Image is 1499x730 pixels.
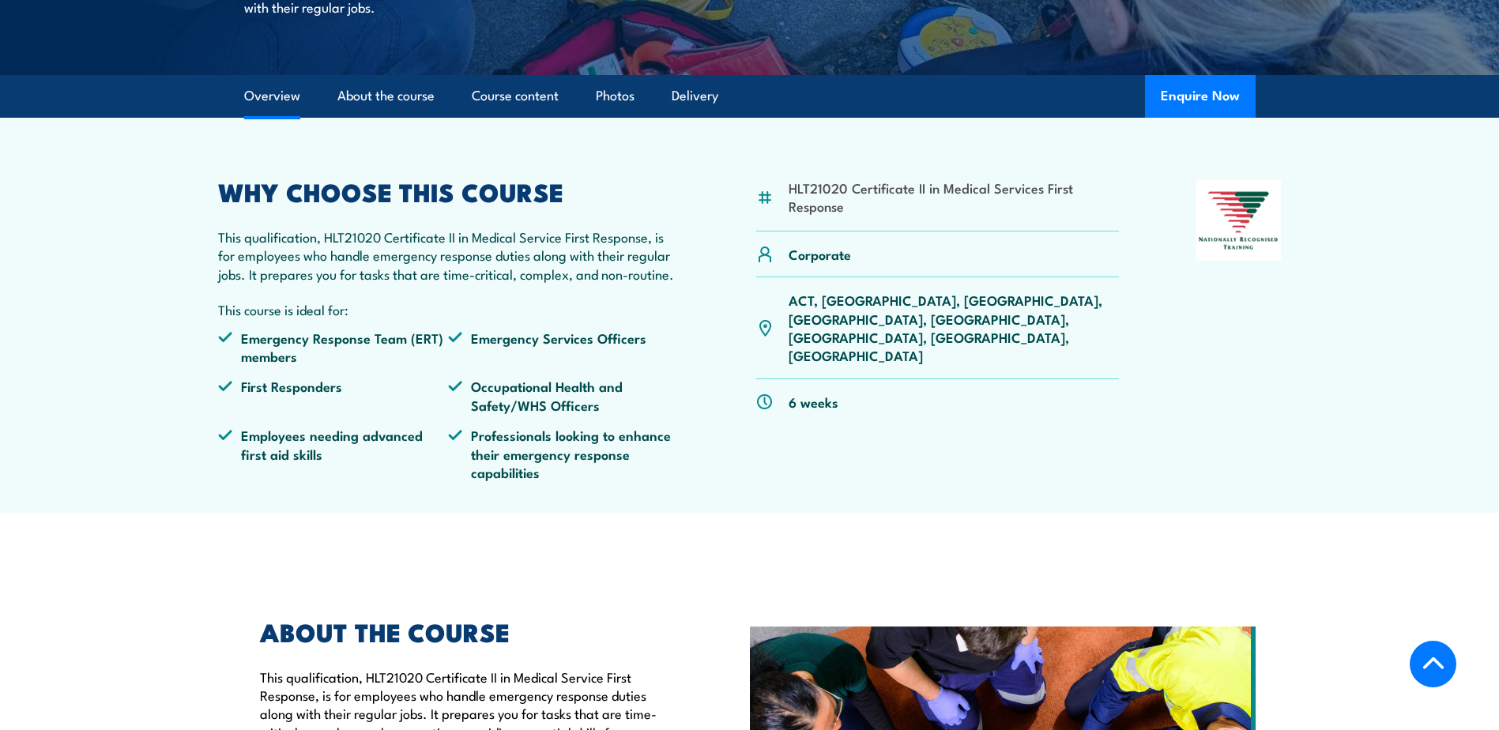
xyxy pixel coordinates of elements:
[244,75,300,117] a: Overview
[218,329,449,366] li: Emergency Response Team (ERT) members
[789,245,851,263] p: Corporate
[448,377,679,414] li: Occupational Health and Safety/WHS Officers
[337,75,435,117] a: About the course
[218,426,449,481] li: Employees needing advanced first aid skills
[789,291,1120,365] p: ACT, [GEOGRAPHIC_DATA], [GEOGRAPHIC_DATA], [GEOGRAPHIC_DATA], [GEOGRAPHIC_DATA], [GEOGRAPHIC_DATA...
[789,179,1120,216] li: HLT21020 Certificate II in Medical Services First Response
[218,180,680,202] h2: WHY CHOOSE THIS COURSE
[260,620,677,642] h2: ABOUT THE COURSE
[596,75,635,117] a: Photos
[672,75,718,117] a: Delivery
[218,228,680,283] p: This qualification, HLT21020 Certificate II in Medical Service First Response, is for employees w...
[218,377,449,414] li: First Responders
[1145,75,1256,118] button: Enquire Now
[789,393,838,411] p: 6 weeks
[448,329,679,366] li: Emergency Services Officers
[448,426,679,481] li: Professionals looking to enhance their emergency response capabilities
[1196,180,1282,261] img: Nationally Recognised Training logo.
[472,75,559,117] a: Course content
[218,300,680,318] p: This course is ideal for:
